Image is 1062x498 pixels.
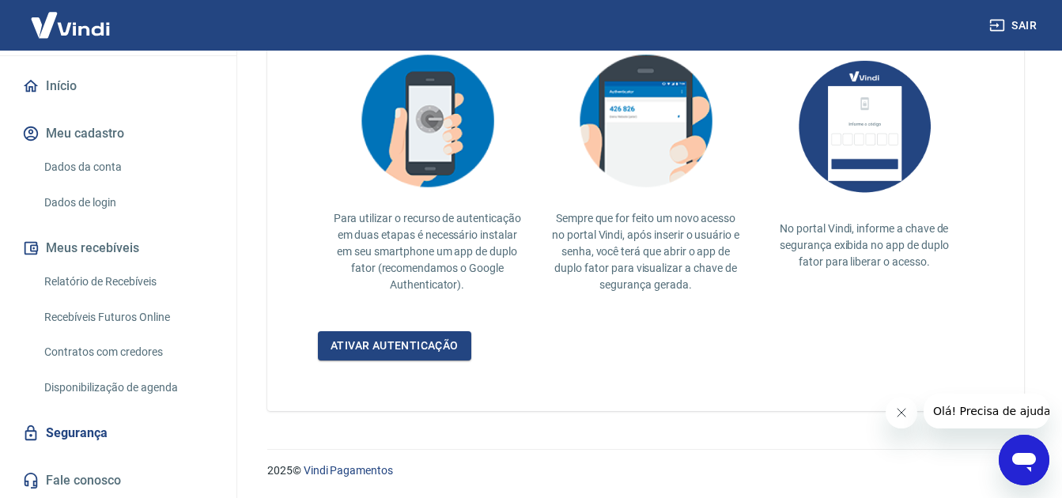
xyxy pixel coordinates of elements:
a: Recebíveis Futuros Online [38,301,217,334]
a: Vindi Pagamentos [304,464,393,477]
p: Para utilizar o recurso de autenticação em duas etapas é necessário instalar em seu smartphone um... [331,210,523,293]
a: Ativar autenticação [318,331,471,360]
img: explication-mfa2.908d58f25590a47144d3.png [348,44,506,198]
iframe: Fechar mensagem [886,397,917,428]
a: Dados da conta [38,151,217,183]
button: Meus recebíveis [19,231,217,266]
img: AUbNX1O5CQAAAABJRU5ErkJggg== [785,44,943,208]
button: Meu cadastro [19,116,217,151]
iframe: Mensagem da empresa [924,394,1049,428]
p: 2025 © [267,462,1024,479]
a: Dados de login [38,187,217,219]
img: explication-mfa3.c449ef126faf1c3e3bb9.png [566,44,724,198]
img: Vindi [19,1,122,49]
a: Contratos com credores [38,336,217,368]
button: Sair [986,11,1043,40]
a: Segurança [19,416,217,451]
a: Disponibilização de agenda [38,372,217,404]
iframe: Botão para abrir a janela de mensagens [999,435,1049,485]
a: Relatório de Recebíveis [38,266,217,298]
a: Fale conosco [19,463,217,498]
a: Início [19,69,217,104]
span: Olá! Precisa de ajuda? [9,11,133,24]
p: No portal Vindi, informe a chave de segurança exibida no app de duplo fator para liberar o acesso. [768,221,961,270]
p: Sempre que for feito um novo acesso no portal Vindi, após inserir o usuário e senha, você terá qu... [549,210,742,293]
